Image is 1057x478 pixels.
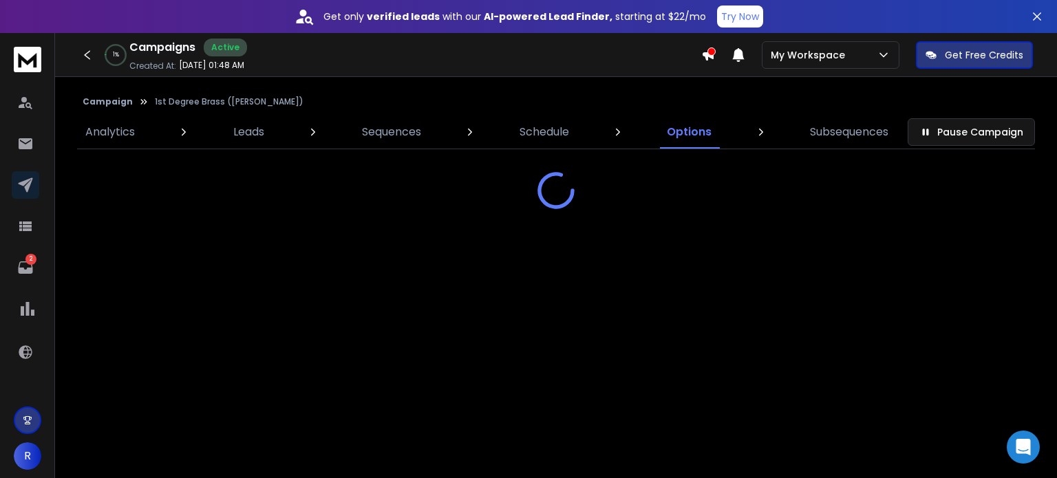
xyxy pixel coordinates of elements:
p: Schedule [520,124,569,140]
h1: Campaigns [129,39,195,56]
div: Active [204,39,247,56]
p: Created At: [129,61,176,72]
p: Subsequences [810,124,888,140]
div: Open Intercom Messenger [1007,431,1040,464]
p: Sequences [362,124,421,140]
a: Options [659,116,720,149]
button: R [14,442,41,470]
a: 2 [12,254,39,281]
a: Sequences [354,116,429,149]
p: Leads [233,124,264,140]
p: 2 [25,254,36,265]
button: Campaign [83,96,133,107]
button: Pause Campaign [908,118,1035,146]
p: Get only with our starting at $22/mo [323,10,706,23]
p: Get Free Credits [945,48,1023,62]
p: My Workspace [771,48,851,62]
p: Try Now [721,10,759,23]
button: Try Now [717,6,763,28]
strong: AI-powered Lead Finder, [484,10,612,23]
img: logo [14,47,41,72]
a: Schedule [511,116,577,149]
p: Analytics [85,124,135,140]
p: 1st Degree Brass ([PERSON_NAME]) [155,96,303,107]
a: Analytics [77,116,143,149]
p: [DATE] 01:48 AM [179,60,244,71]
p: Options [667,124,712,140]
a: Subsequences [802,116,897,149]
strong: verified leads [367,10,440,23]
a: Leads [225,116,273,149]
button: Get Free Credits [916,41,1033,69]
p: 1 % [113,51,119,59]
